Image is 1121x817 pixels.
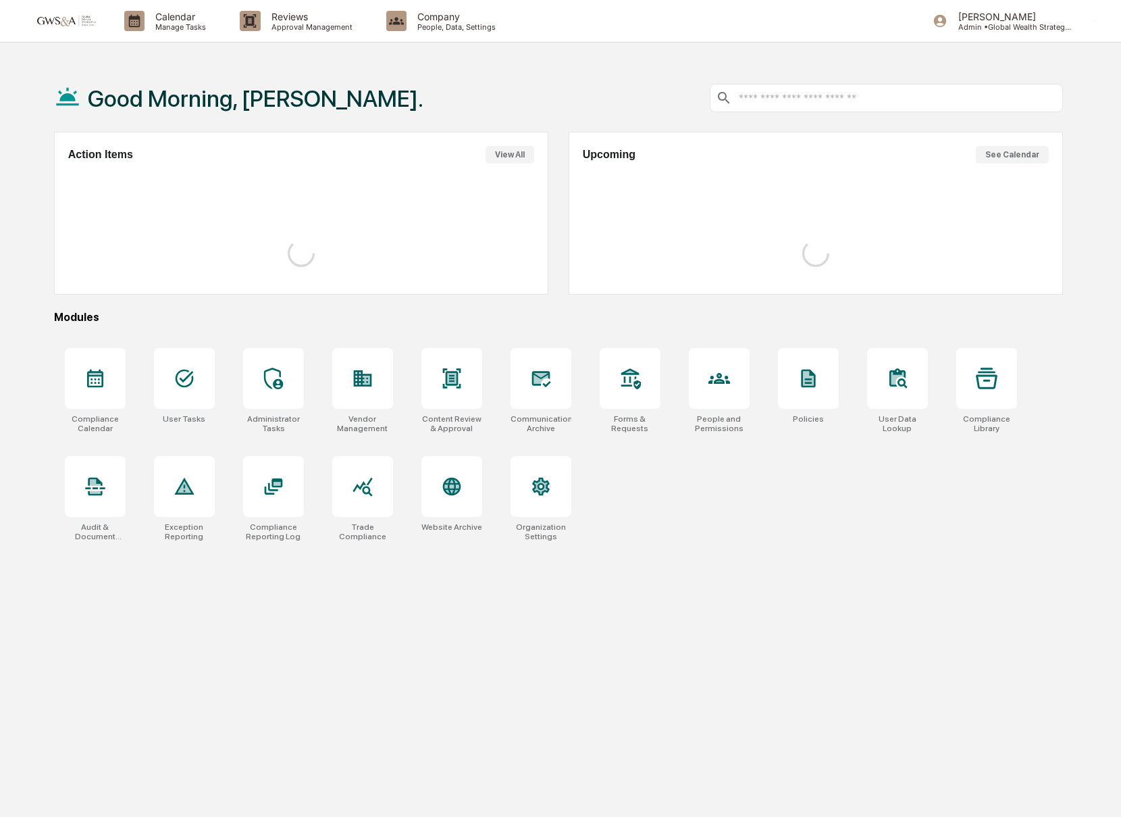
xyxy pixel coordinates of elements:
[154,522,215,541] div: Exception Reporting
[32,14,97,27] img: logo
[956,414,1017,433] div: Compliance Library
[511,522,571,541] div: Organization Settings
[145,11,213,22] p: Calendar
[689,414,750,433] div: People and Permissions
[65,414,126,433] div: Compliance Calendar
[163,414,205,424] div: User Tasks
[407,11,502,22] p: Company
[867,414,928,433] div: User Data Lookup
[600,414,660,433] div: Forms & Requests
[407,22,502,32] p: People, Data, Settings
[243,414,304,433] div: Administrator Tasks
[511,414,571,433] div: Communications Archive
[68,149,133,161] h2: Action Items
[261,11,359,22] p: Reviews
[947,22,1073,32] p: Admin • Global Wealth Strategies Associates
[145,22,213,32] p: Manage Tasks
[261,22,359,32] p: Approval Management
[793,414,824,424] div: Policies
[486,146,534,164] button: View All
[54,311,1063,324] div: Modules
[421,522,482,532] div: Website Archive
[88,85,423,112] h1: Good Morning, [PERSON_NAME].
[332,522,393,541] div: Trade Compliance
[332,414,393,433] div: Vendor Management
[421,414,482,433] div: Content Review & Approval
[583,149,635,161] h2: Upcoming
[243,522,304,541] div: Compliance Reporting Log
[976,146,1049,164] button: See Calendar
[947,11,1073,22] p: [PERSON_NAME]
[65,522,126,541] div: Audit & Document Logs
